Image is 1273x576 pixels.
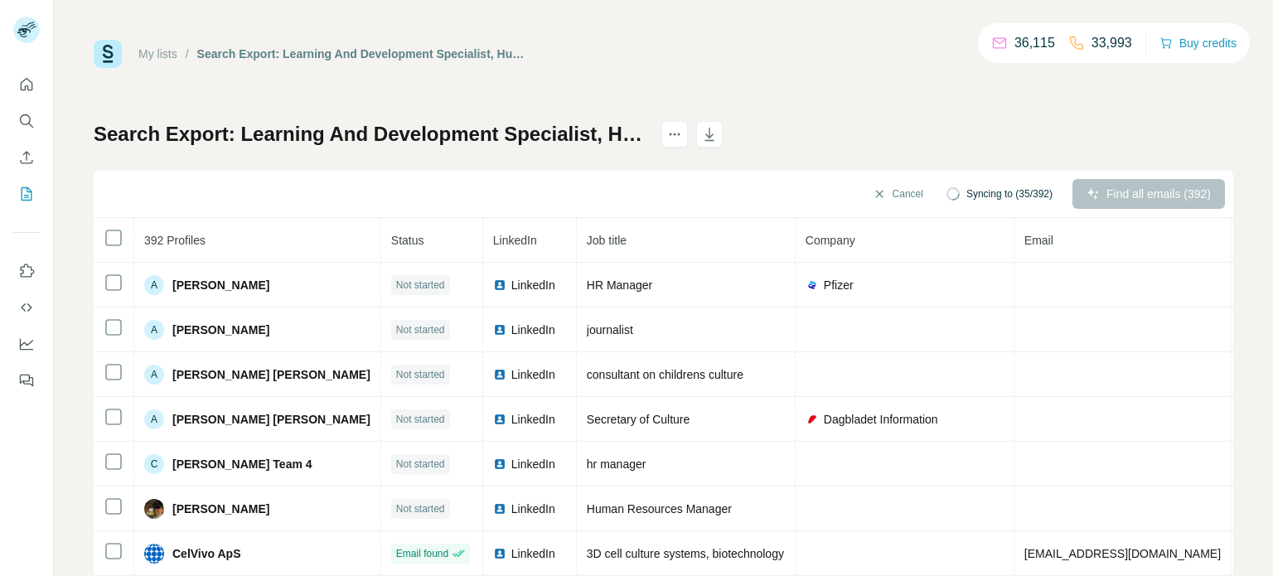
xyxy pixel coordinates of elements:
img: LinkedIn logo [493,323,506,336]
span: LinkedIn [511,322,555,338]
a: My lists [138,47,177,61]
span: [PERSON_NAME] [172,322,269,338]
span: [PERSON_NAME] [172,501,269,517]
button: Feedback [13,365,40,395]
img: Avatar [144,499,164,519]
span: Not started [396,412,445,427]
span: [PERSON_NAME] Team 4 [172,456,312,472]
span: [PERSON_NAME] [PERSON_NAME] [172,366,370,383]
p: 36,115 [1014,33,1055,53]
span: Not started [396,501,445,516]
button: Quick start [13,70,40,99]
img: LinkedIn logo [493,368,506,381]
span: 392 Profiles [144,234,206,247]
div: Search Export: Learning And Development Specialist, Human Resources Manager, Head of Human Resour... [197,46,526,62]
img: LinkedIn logo [493,278,506,292]
span: Not started [396,457,445,472]
span: LinkedIn [511,456,555,472]
span: Job title [587,234,627,247]
span: Not started [396,367,445,382]
span: LinkedIn [511,366,555,383]
button: My lists [13,179,40,209]
img: LinkedIn logo [493,547,506,560]
span: Syncing to (35/392) [966,186,1053,201]
img: Avatar [144,544,164,564]
div: A [144,409,164,429]
span: Pfizer [824,277,854,293]
span: LinkedIn [511,545,555,562]
img: company-logo [806,278,819,292]
span: CelVivo ApS [172,545,240,562]
span: journalist [587,323,633,336]
span: HR Manager [587,278,652,292]
div: A [144,320,164,340]
button: Dashboard [13,329,40,359]
span: 3D cell culture systems, biotechnology [587,547,784,560]
button: Enrich CSV [13,143,40,172]
button: Buy credits [1159,31,1237,55]
span: hr manager [587,457,646,471]
div: C [144,454,164,474]
span: Company [806,234,855,247]
span: [EMAIL_ADDRESS][DOMAIN_NAME] [1024,547,1221,560]
div: A [144,365,164,385]
span: LinkedIn [511,411,555,428]
h1: Search Export: Learning And Development Specialist, Human Resources Manager, Head of Human Resour... [94,121,646,148]
span: [PERSON_NAME] [172,277,269,293]
button: Use Surfe API [13,293,40,322]
p: 33,993 [1091,33,1132,53]
span: Not started [396,322,445,337]
button: actions [661,121,688,148]
img: Surfe Logo [94,40,122,68]
button: Cancel [861,179,935,209]
span: Not started [396,278,445,293]
img: LinkedIn logo [493,502,506,515]
button: Use Surfe on LinkedIn [13,256,40,286]
span: LinkedIn [493,234,537,247]
span: Human Resources Manager [587,502,732,515]
img: company-logo [806,413,819,426]
img: LinkedIn logo [493,457,506,471]
li: / [186,46,189,62]
img: LinkedIn logo [493,413,506,426]
span: Status [391,234,424,247]
span: LinkedIn [511,277,555,293]
button: Search [13,106,40,136]
span: Secretary of Culture [587,413,690,426]
span: LinkedIn [511,501,555,517]
span: Email found [396,546,448,561]
span: consultant on childrens culture [587,368,743,381]
span: Email [1024,234,1053,247]
span: Dagbladet Information [824,411,938,428]
div: A [144,275,164,295]
span: [PERSON_NAME] [PERSON_NAME] [172,411,370,428]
